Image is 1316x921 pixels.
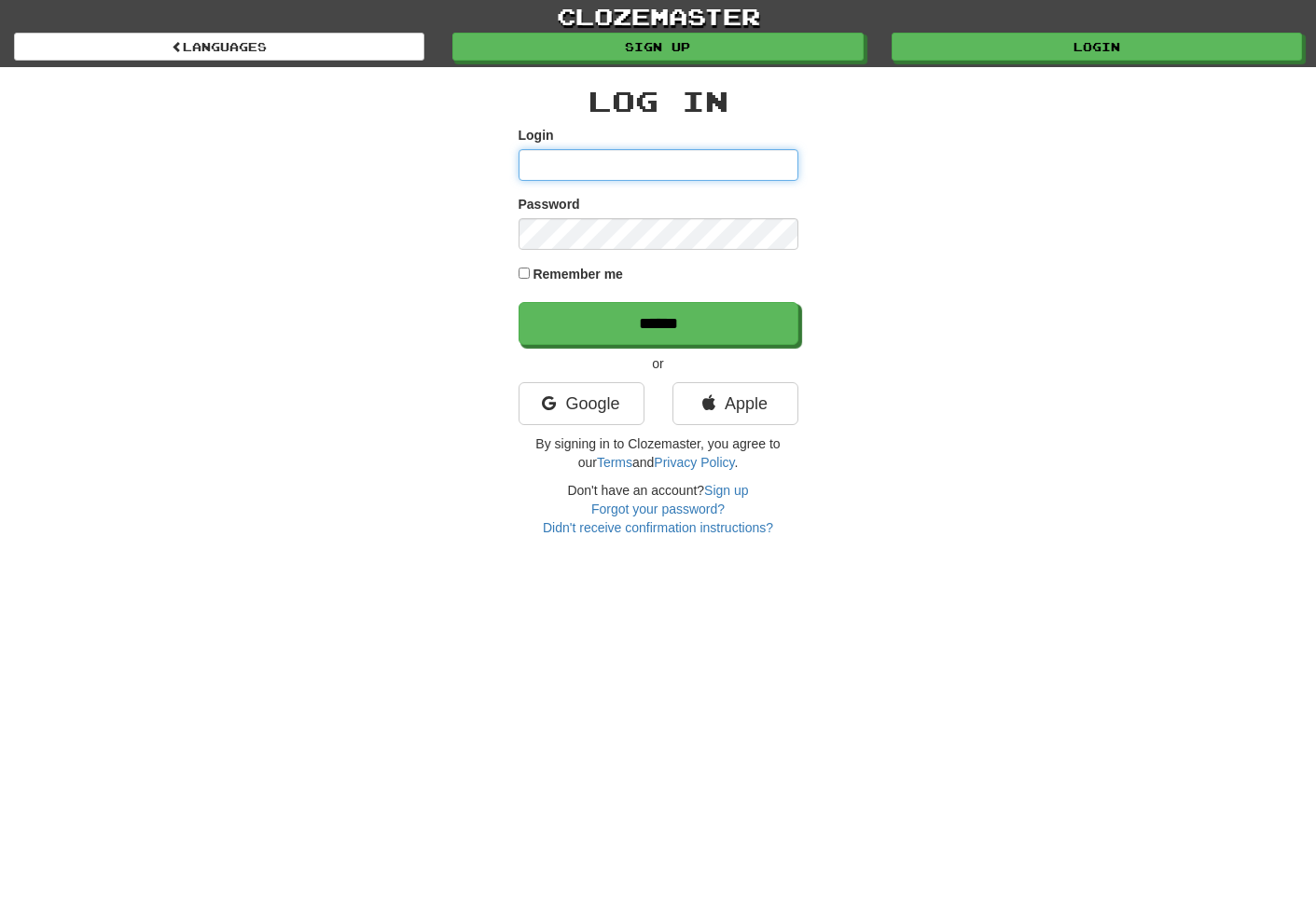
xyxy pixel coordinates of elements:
p: or [519,354,798,373]
a: Terms [597,455,632,470]
label: Remember me [533,265,623,283]
label: Password [519,195,580,213]
a: Google [519,382,644,425]
a: Privacy Policy [654,455,734,470]
a: Languages [14,33,424,61]
a: Apple [672,382,798,425]
a: Didn't receive confirmation instructions? [543,520,773,535]
h2: Log In [519,86,798,117]
a: Sign up [704,483,748,498]
p: By signing in to Clozemaster, you agree to our and . [519,434,798,472]
div: Don't have an account? [519,481,798,537]
a: Login [892,33,1302,61]
a: Sign up [452,33,863,61]
a: Forgot your password? [591,502,725,516]
label: Login [519,126,554,144]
